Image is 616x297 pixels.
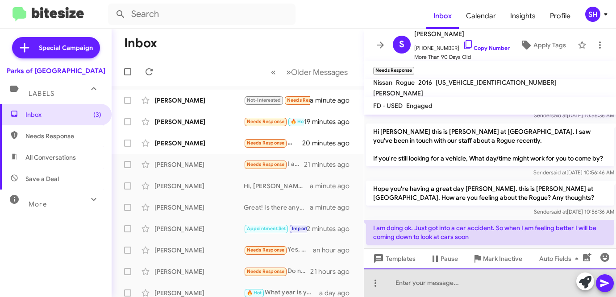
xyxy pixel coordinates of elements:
div: a minute ago [310,96,357,105]
nav: Page navigation example [266,63,353,81]
small: Needs Response [373,67,414,75]
span: (3) [93,110,101,119]
span: 🔥 Hot [247,290,262,296]
span: FD - USED [373,102,403,110]
a: Copy Number [463,45,510,51]
button: Templates [364,251,423,267]
a: Special Campaign [12,37,100,58]
span: Needs Response [247,268,285,274]
div: [PERSON_NAME] [154,203,244,212]
span: Sender [DATE] 10:56:36 AM [534,208,614,215]
span: Templates [371,251,416,267]
div: Do not have, thank you [244,266,310,276]
div: To expensive. [244,116,304,127]
div: 19 minutes ago [304,117,357,126]
div: 20 minutes ago [303,139,357,148]
span: 2016 [418,78,432,87]
div: I appreciate you for letting us know and congratulations on your purchase! [244,223,307,234]
button: Apply Tags [512,37,573,53]
div: Parks of [GEOGRAPHIC_DATA] [7,66,105,75]
span: Important [292,226,315,231]
p: Hi [PERSON_NAME] this is [PERSON_NAME] at [GEOGRAPHIC_DATA]. I saw you've been in touch with our ... [366,124,614,166]
span: More [29,200,47,208]
div: Great! Is there anything I can do on my end to earn your business? [244,203,310,212]
span: Save a Deal [25,174,59,183]
div: I would go for it for the right price [244,138,303,148]
input: Search [108,4,296,25]
a: Profile [543,3,578,29]
div: [PERSON_NAME] [154,96,244,105]
span: Pause [441,251,458,267]
a: Calendar [459,3,503,29]
div: a minute ago [310,181,357,190]
span: Rogue [396,78,415,87]
div: [PERSON_NAME] [154,267,244,276]
span: 🔥 Hot [291,119,306,124]
span: Mark Inactive [483,251,522,267]
p: Hope you're having a great day [PERSON_NAME]. this is [PERSON_NAME] at [GEOGRAPHIC_DATA]. How are... [366,181,614,206]
div: SH [585,7,600,22]
span: Apply Tags [533,37,566,53]
span: [PHONE_NUMBER] [414,39,510,53]
div: 21 hours ago [310,267,357,276]
span: [DATE] 10:57:47 AM [366,247,413,254]
div: [PERSON_NAME] [154,160,244,169]
a: Insights [503,3,543,29]
div: I am doing ok. Just got into a car accident. So when I am feeling better I will be coming down to... [244,159,304,169]
div: [PERSON_NAME] [154,117,244,126]
p: I am doing ok. Just got into a car accident. So when I am feeling better I will be coming down to... [366,220,614,245]
button: Previous [266,63,281,81]
span: Engaged [406,102,433,110]
div: [PERSON_NAME] [154,246,244,255]
span: Older Messages [291,67,348,77]
div: Yes, my visit to the dealership was just fine. [PERSON_NAME] was a fine salesman. I called this m... [244,245,313,255]
h1: Inbox [124,36,157,50]
span: Auto Fields [539,251,582,267]
span: Sender [DATE] 10:56:46 AM [533,169,614,176]
div: 2 minutes ago [307,224,357,233]
span: [US_VEHICLE_IDENTIFICATION_NUMBER] [436,78,557,87]
div: a minute ago [310,203,357,212]
span: Needs Response [247,161,285,167]
button: Auto Fields [532,251,589,267]
span: Needs Response [247,140,285,146]
span: » [286,66,291,78]
div: [PERSON_NAME] [154,224,244,233]
button: Pause [423,251,465,267]
span: Sender [DATE] 10:56:36 AM [534,112,614,119]
span: Not-Interested [247,97,281,103]
div: 21 minutes ago [304,160,357,169]
span: S [399,37,404,52]
span: said at [551,112,567,119]
a: Inbox [426,3,459,29]
button: Mark Inactive [465,251,529,267]
span: Needs Response [287,97,325,103]
span: [PERSON_NAME] [373,89,423,97]
div: Hi, [PERSON_NAME]. [PERSON_NAME] here - [PERSON_NAME]'s assistant. I apologize for the experience... [244,181,310,190]
span: said at [551,208,567,215]
span: « [271,66,276,78]
div: End up getting a deal from [GEOGRAPHIC_DATA]. Lot cheaper. Your dealership is weigh overpriced. [244,95,310,105]
div: [PERSON_NAME] [154,139,244,148]
span: Appointment Set [247,226,286,231]
span: said at [551,169,566,176]
button: SH [578,7,606,22]
span: Needs Response [247,119,285,124]
span: [PERSON_NAME] [414,29,510,39]
span: Nissan [373,78,392,87]
span: Needs Response [25,132,101,140]
span: Labels [29,90,54,98]
span: Needs Response [247,247,285,253]
span: More Than 90 Days Old [414,53,510,62]
span: Special Campaign [39,43,93,52]
span: Inbox [25,110,101,119]
div: [PERSON_NAME] [154,181,244,190]
span: All Conversations [25,153,76,162]
button: Next [281,63,353,81]
div: an hour ago [313,246,357,255]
